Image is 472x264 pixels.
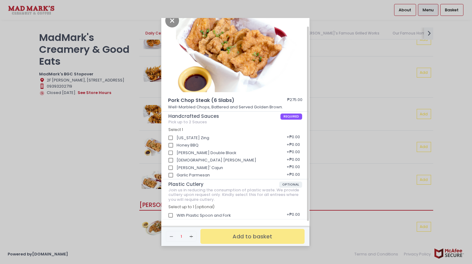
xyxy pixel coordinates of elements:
[168,114,280,119] span: Handcrafted Sauces
[285,210,302,221] div: + ₱0.00
[168,127,183,132] span: Select 1
[168,204,214,209] span: Select up to 1 (optional)
[285,147,302,159] div: + ₱0.00
[285,169,302,181] div: + ₱0.00
[287,97,302,104] div: ₱275.00
[285,154,302,166] div: + ₱0.00
[161,9,309,92] img: Pork Chop Steak (6 Slabs)
[285,162,302,174] div: + ₱0.00
[285,139,302,151] div: + ₱0.00
[280,114,302,120] span: REQUIRED
[285,132,302,144] div: + ₱0.00
[168,97,269,104] span: Pork Chop Steak (6 Slabs)
[168,120,302,125] div: Pick up to 2 Sauces
[168,182,279,187] span: Plastic Cutlery
[168,188,302,202] div: Join us in reducing the consumption of plastic waste. We provide cutlery upon request only. Kindl...
[168,104,302,110] p: Well-Marbled Chops, Battered and Served Golden Brown.
[200,229,304,244] button: Add to basket
[165,17,179,23] button: Close
[279,182,302,188] span: OPTIONAL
